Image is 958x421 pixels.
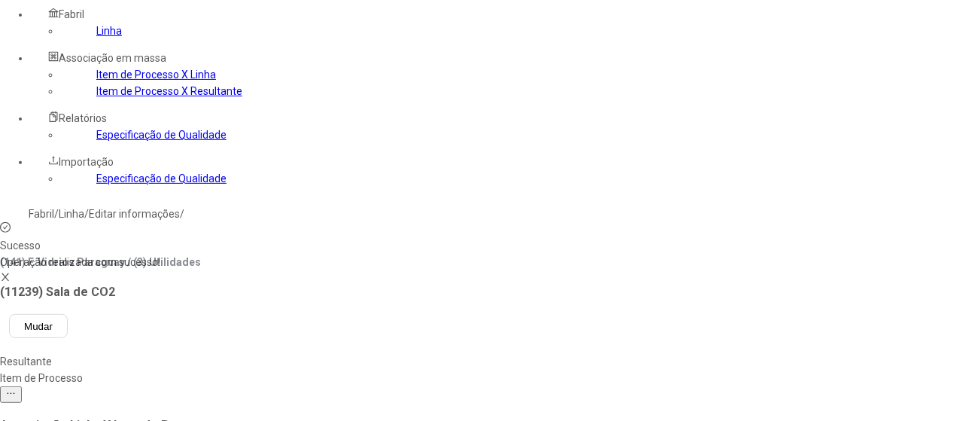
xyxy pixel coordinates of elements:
span: Relatórios [59,112,107,124]
a: Especificação de Qualidade [96,172,227,185]
a: Especificação de Qualidade [96,129,227,141]
button: Mudar [9,314,68,338]
span: Associação em massa [59,52,166,64]
nz-breadcrumb-separator: / [54,208,59,220]
a: Item de Processo X Linha [96,69,216,81]
a: Linha [59,208,84,220]
nz-breadcrumb-separator: / [180,208,184,220]
a: Linha [96,25,122,37]
a: Fabril [29,208,54,220]
span: Mudar [24,321,53,332]
a: Editar informações [89,208,180,220]
span: Fabril [59,8,84,20]
span: Importação [59,156,114,168]
a: Item de Processo X Resultante [96,85,242,97]
nz-breadcrumb-separator: / [84,208,89,220]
